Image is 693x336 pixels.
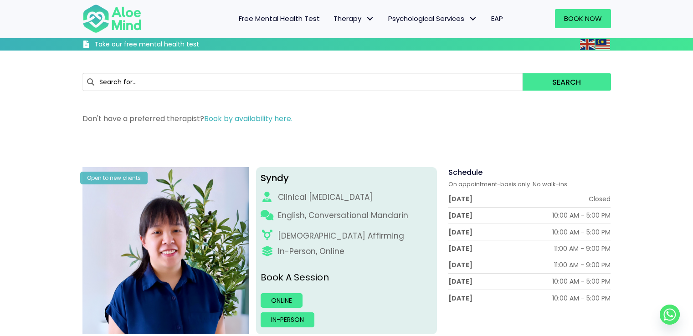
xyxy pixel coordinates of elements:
[327,9,381,28] a: TherapyTherapy: submenu
[448,180,567,188] span: On appointment-basis only. No walk-ins
[564,14,602,23] span: Book Now
[523,73,611,91] button: Search
[660,305,680,325] a: Whatsapp
[448,244,472,253] div: [DATE]
[484,9,510,28] a: EAP
[448,194,472,204] div: [DATE]
[552,211,611,220] div: 10:00 AM - 5:00 PM
[448,294,472,303] div: [DATE]
[239,14,320,23] span: Free Mental Health Test
[448,211,472,220] div: [DATE]
[261,271,432,284] p: Book A Session
[334,14,375,23] span: Therapy
[278,192,373,203] div: Clinical [MEDICAL_DATA]
[261,172,432,185] div: Syndy
[80,172,148,184] div: Open to new clients
[82,113,611,124] p: Don't have a preferred therapist?
[261,293,303,308] a: Online
[552,277,611,286] div: 10:00 AM - 5:00 PM
[589,194,611,204] div: Closed
[364,12,377,25] span: Therapy: submenu
[595,39,611,49] a: Malay
[154,9,510,28] nav: Menu
[448,277,472,286] div: [DATE]
[278,246,344,257] div: In-Person, Online
[491,14,503,23] span: EAP
[278,210,408,221] p: English, Conversational Mandarin
[232,9,327,28] a: Free Mental Health Test
[261,312,314,327] a: In-person
[448,260,472,270] div: [DATE]
[278,230,404,242] div: [DEMOGRAPHIC_DATA] Affirming
[554,244,611,253] div: 11:00 AM - 9:00 PM
[94,40,248,49] h3: Take our free mental health test
[448,167,483,178] span: Schedule
[467,12,480,25] span: Psychological Services: submenu
[82,4,142,34] img: Aloe mind Logo
[381,9,484,28] a: Psychological ServicesPsychological Services: submenu
[388,14,477,23] span: Psychological Services
[580,39,595,49] a: English
[555,9,611,28] a: Book Now
[554,260,611,270] div: 11:00 AM - 9:00 PM
[204,113,293,124] a: Book by availability here.
[82,167,250,334] img: Syndy
[552,294,611,303] div: 10:00 AM - 5:00 PM
[580,39,595,50] img: en
[595,39,610,50] img: ms
[82,73,523,91] input: Search for...
[82,40,248,51] a: Take our free mental health test
[552,228,611,237] div: 10:00 AM - 5:00 PM
[448,228,472,237] div: [DATE]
